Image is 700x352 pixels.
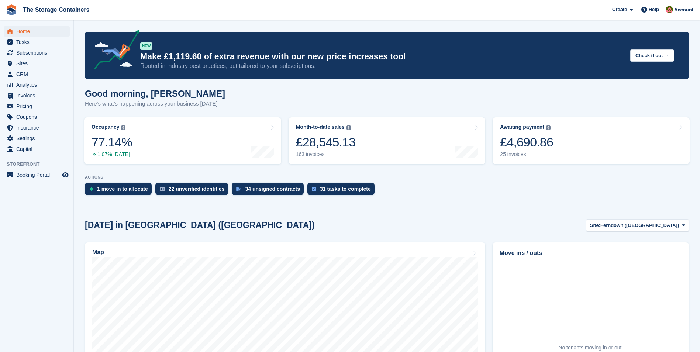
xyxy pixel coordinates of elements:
[4,133,70,144] a: menu
[500,151,553,158] div: 25 invoices
[7,161,73,168] span: Storefront
[169,186,225,192] div: 22 unverified identities
[121,125,125,130] img: icon-info-grey-7440780725fd019a000dd9b08b2336e03edf1995a4989e88bcd33f0948082b44.svg
[85,175,689,180] p: ACTIONS
[16,170,61,180] span: Booking Portal
[346,125,351,130] img: icon-info-grey-7440780725fd019a000dd9b08b2336e03edf1995a4989e88bcd33f0948082b44.svg
[296,151,356,158] div: 163 invoices
[85,183,155,199] a: 1 move in to allocate
[4,26,70,37] a: menu
[16,37,61,47] span: Tasks
[16,90,61,101] span: Invoices
[4,69,70,79] a: menu
[160,187,165,191] img: verify_identity-adf6edd0f0f0b5bbfe63781bf79b02c33cf7c696d77639b501bdc392416b5a36.svg
[16,48,61,58] span: Subscriptions
[16,133,61,144] span: Settings
[4,101,70,111] a: menu
[97,186,148,192] div: 1 move in to allocate
[16,58,61,69] span: Sites
[296,135,356,150] div: £28,545.13
[140,42,152,50] div: NEW
[140,62,624,70] p: Rooted in industry best practices, but tailored to your subscriptions.
[4,80,70,90] a: menu
[88,30,140,72] img: price-adjustments-announcement-icon-8257ccfd72463d97f412b2fc003d46551f7dbcb40ab6d574587a9cd5c0d94...
[612,6,627,13] span: Create
[16,144,61,154] span: Capital
[312,187,316,191] img: task-75834270c22a3079a89374b754ae025e5fb1db73e45f91037f5363f120a921f8.svg
[320,186,371,192] div: 31 tasks to complete
[84,117,281,164] a: Occupancy 77.14% 1.07% [DATE]
[586,219,689,231] button: Site: Ferndown ([GEOGRAPHIC_DATA])
[289,117,486,164] a: Month-to-date sales £28,545.13 163 invoices
[4,170,70,180] a: menu
[92,249,104,256] h2: Map
[16,69,61,79] span: CRM
[558,344,623,352] div: No tenants moving in or out.
[4,37,70,47] a: menu
[590,222,600,229] span: Site:
[16,26,61,37] span: Home
[140,51,624,62] p: Make £1,119.60 of extra revenue with our new price increases tool
[92,124,119,130] div: Occupancy
[500,124,544,130] div: Awaiting payment
[546,125,551,130] img: icon-info-grey-7440780725fd019a000dd9b08b2336e03edf1995a4989e88bcd33f0948082b44.svg
[16,112,61,122] span: Coupons
[85,89,225,99] h1: Good morning, [PERSON_NAME]
[4,112,70,122] a: menu
[4,90,70,101] a: menu
[6,4,17,15] img: stora-icon-8386f47178a22dfd0bd8f6a31ec36ba5ce8667c1dd55bd0f319d3a0aa187defe.svg
[61,170,70,179] a: Preview store
[236,187,241,191] img: contract_signature_icon-13c848040528278c33f63329250d36e43548de30e8caae1d1a13099fd9432cc5.svg
[4,122,70,133] a: menu
[500,249,682,258] h2: Move ins / outs
[4,48,70,58] a: menu
[155,183,232,199] a: 22 unverified identities
[600,222,679,229] span: Ferndown ([GEOGRAPHIC_DATA])
[500,135,553,150] div: £4,690.86
[296,124,345,130] div: Month-to-date sales
[16,80,61,90] span: Analytics
[92,135,132,150] div: 77.14%
[85,100,225,108] p: Here's what's happening across your business [DATE]
[20,4,92,16] a: The Storage Containers
[4,58,70,69] a: menu
[16,122,61,133] span: Insurance
[493,117,690,164] a: Awaiting payment £4,690.86 25 invoices
[649,6,659,13] span: Help
[4,144,70,154] a: menu
[16,101,61,111] span: Pricing
[89,187,93,191] img: move_ins_to_allocate_icon-fdf77a2bb77ea45bf5b3d319d69a93e2d87916cf1d5bf7949dd705db3b84f3ca.svg
[630,49,674,62] button: Check it out →
[307,183,378,199] a: 31 tasks to complete
[666,6,673,13] img: Kirsty Simpson
[674,6,693,14] span: Account
[92,151,132,158] div: 1.07% [DATE]
[232,183,307,199] a: 34 unsigned contracts
[85,220,315,230] h2: [DATE] in [GEOGRAPHIC_DATA] ([GEOGRAPHIC_DATA])
[245,186,300,192] div: 34 unsigned contracts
